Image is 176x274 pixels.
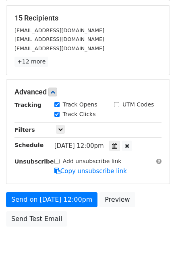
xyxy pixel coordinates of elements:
label: Track Opens [63,100,97,109]
a: +12 more [14,57,48,67]
small: [EMAIL_ADDRESS][DOMAIN_NAME] [14,45,104,51]
label: UTM Codes [122,100,154,109]
span: [DATE] 12:00pm [54,142,104,149]
strong: Filters [14,127,35,133]
label: Add unsubscribe link [63,157,122,166]
h5: 15 Recipients [14,14,162,22]
strong: Tracking [14,102,41,108]
small: [EMAIL_ADDRESS][DOMAIN_NAME] [14,27,104,33]
label: Track Clicks [63,110,96,119]
iframe: Chat Widget [136,235,176,274]
a: Send Test Email [6,211,67,227]
h5: Advanced [14,88,162,96]
a: Send on [DATE] 12:00pm [6,192,97,207]
strong: Schedule [14,142,43,148]
a: Preview [99,192,135,207]
small: [EMAIL_ADDRESS][DOMAIN_NAME] [14,36,104,42]
a: Copy unsubscribe link [54,168,127,175]
strong: Unsubscribe [14,158,54,165]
